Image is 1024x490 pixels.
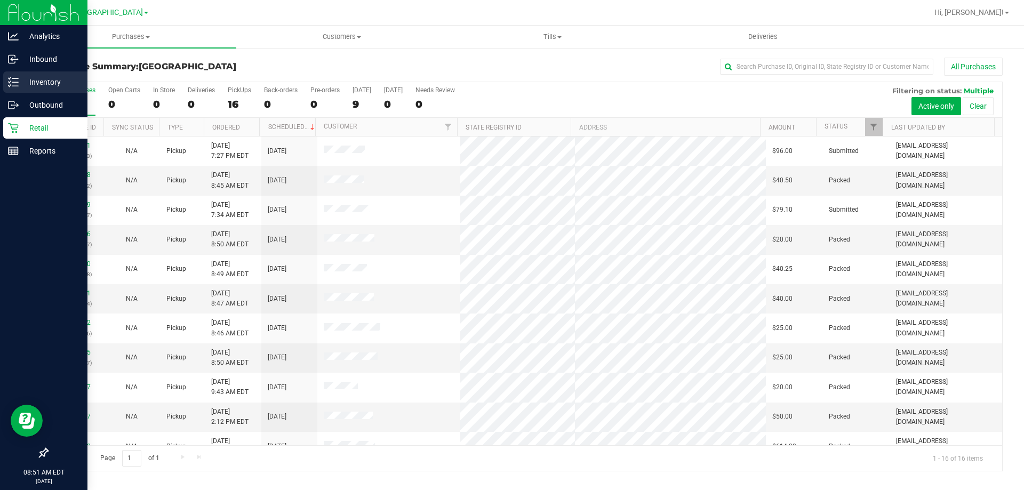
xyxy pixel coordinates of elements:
[268,323,286,333] span: [DATE]
[126,146,138,156] button: N/A
[153,98,175,110] div: 0
[896,348,996,368] span: [EMAIL_ADDRESS][DOMAIN_NAME]
[829,235,850,245] span: Packed
[772,264,793,274] span: $40.25
[11,405,43,437] iframe: Resource center
[211,170,249,190] span: [DATE] 8:45 AM EDT
[211,436,249,456] span: [DATE] 1:24 PM EDT
[166,205,186,215] span: Pickup
[8,146,19,156] inline-svg: Reports
[212,124,240,131] a: Ordered
[211,377,249,397] span: [DATE] 9:43 AM EDT
[353,86,371,94] div: [DATE]
[166,352,186,363] span: Pickup
[896,288,996,309] span: [EMAIL_ADDRESS][DOMAIN_NAME]
[896,377,996,397] span: [EMAIL_ADDRESS][DOMAIN_NAME]
[122,450,141,467] input: 1
[268,205,286,215] span: [DATE]
[829,323,850,333] span: Packed
[264,98,298,110] div: 0
[268,382,286,392] span: [DATE]
[19,122,83,134] p: Retail
[166,323,186,333] span: Pickup
[91,450,168,467] span: Page of 1
[166,441,186,452] span: Pickup
[8,54,19,65] inline-svg: Inbound
[126,235,138,245] button: N/A
[896,141,996,161] span: [EMAIL_ADDRESS][DOMAIN_NAME]
[211,288,249,309] span: [DATE] 8:47 AM EDT
[896,436,996,456] span: [EMAIL_ADDRESS][DOMAIN_NAME]
[236,26,447,48] a: Customers
[829,264,850,274] span: Packed
[126,205,138,215] button: N/A
[153,86,175,94] div: In Store
[769,124,795,131] a: Amount
[61,230,91,238] a: 11997176
[126,413,138,420] span: Not Applicable
[734,32,792,42] span: Deliveries
[964,86,994,95] span: Multiple
[571,118,760,136] th: Address
[268,123,317,131] a: Scheduled
[61,290,91,297] a: 11997221
[353,98,371,110] div: 9
[892,86,962,95] span: Filtering on status:
[139,61,236,71] span: [GEOGRAPHIC_DATA]
[772,205,793,215] span: $79.10
[211,259,249,279] span: [DATE] 8:49 AM EDT
[126,264,138,274] button: N/A
[126,295,138,302] span: Not Applicable
[268,294,286,304] span: [DATE]
[264,86,298,94] div: Back-orders
[126,383,138,391] span: Not Applicable
[268,352,286,363] span: [DATE]
[228,86,251,94] div: PickUps
[126,323,138,333] button: N/A
[963,97,994,115] button: Clear
[211,141,249,161] span: [DATE] 7:27 PM EDT
[8,123,19,133] inline-svg: Retail
[772,382,793,392] span: $20.00
[166,175,186,186] span: Pickup
[19,53,83,66] p: Inbound
[896,170,996,190] span: [EMAIL_ADDRESS][DOMAIN_NAME]
[126,382,138,392] button: N/A
[268,175,286,186] span: [DATE]
[112,124,153,131] a: Sync Status
[384,86,403,94] div: [DATE]
[211,318,249,338] span: [DATE] 8:46 AM EDT
[772,352,793,363] span: $25.00
[772,412,793,422] span: $50.00
[8,77,19,87] inline-svg: Inventory
[5,477,83,485] p: [DATE]
[211,229,249,250] span: [DATE] 8:50 AM EDT
[126,206,138,213] span: Not Applicable
[896,318,996,338] span: [EMAIL_ADDRESS][DOMAIN_NAME]
[268,412,286,422] span: [DATE]
[772,441,796,452] span: $614.00
[126,352,138,363] button: N/A
[188,86,215,94] div: Deliveries
[447,32,657,42] span: Tills
[896,229,996,250] span: [EMAIL_ADDRESS][DOMAIN_NAME]
[439,118,457,136] a: Filter
[61,383,91,391] a: 11992627
[829,175,850,186] span: Packed
[126,441,138,452] button: N/A
[8,31,19,42] inline-svg: Analytics
[268,235,286,245] span: [DATE]
[466,124,522,131] a: State Registry ID
[211,348,249,368] span: [DATE] 8:50 AM EDT
[829,294,850,304] span: Packed
[61,443,91,450] a: 11984488
[268,146,286,156] span: [DATE]
[384,98,403,110] div: 0
[211,200,249,220] span: [DATE] 7:34 AM EDT
[126,176,138,184] span: Not Applicable
[658,26,868,48] a: Deliveries
[891,124,945,131] a: Last Updated By
[772,294,793,304] span: $40.00
[911,97,961,115] button: Active only
[61,142,91,149] a: 11996681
